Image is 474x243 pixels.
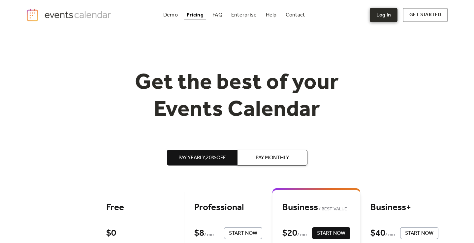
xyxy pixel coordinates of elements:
[229,11,259,19] a: Enterprise
[178,154,226,162] span: Pay Yearly, 20% off
[370,202,438,213] div: Business+
[283,11,308,19] a: Contact
[286,13,305,17] div: Contact
[224,227,262,239] button: Start Now
[318,205,347,213] span: BEST VALUE
[405,229,433,237] span: Start Now
[204,231,214,239] span: / mo
[266,13,277,17] div: Help
[385,231,395,239] span: / mo
[237,150,307,166] button: Pay Monthly
[111,70,364,123] h1: Get the best of your Events Calendar
[370,228,385,239] div: $ 40
[400,227,438,239] button: Start Now
[184,11,206,19] a: Pricing
[229,229,257,237] span: Start Now
[194,202,262,213] div: Professional
[282,202,350,213] div: Business
[297,231,307,239] span: / mo
[256,154,289,162] span: Pay Monthly
[403,8,448,22] a: get started
[370,8,397,22] a: Log In
[187,13,204,17] div: Pricing
[194,228,204,239] div: $ 8
[106,202,174,213] div: Free
[26,8,113,22] a: home
[282,228,297,239] div: $ 20
[263,11,279,19] a: Help
[312,227,350,239] button: Start Now
[161,11,180,19] a: Demo
[317,229,345,237] span: Start Now
[212,13,222,17] div: FAQ
[167,150,237,166] button: Pay Yearly,20%off
[210,11,225,19] a: FAQ
[231,13,257,17] div: Enterprise
[106,228,116,239] div: $ 0
[163,13,178,17] div: Demo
